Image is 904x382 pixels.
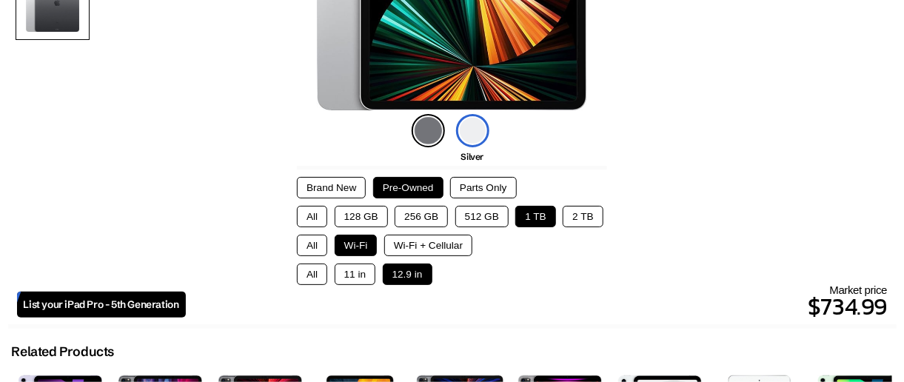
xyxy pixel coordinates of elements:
button: 256 GB [395,206,448,227]
div: Market price [186,284,888,324]
button: All [297,264,327,285]
h2: Related Products [12,344,115,360]
button: 512 GB [455,206,509,227]
button: All [297,235,327,256]
button: Wi-Fi + Cellular [384,235,472,256]
span: List your iPad Pro - 5th Generation [24,298,179,311]
span: Silver [461,151,484,162]
button: 2 TB [563,206,603,227]
button: Brand New [297,177,366,198]
button: 11 in [335,264,375,285]
a: List your iPad Pro - 5th Generation [17,292,186,318]
button: All [297,206,327,227]
button: 128 GB [335,206,388,227]
img: silver-icon [456,114,489,147]
button: Wi-Fi [335,235,378,256]
button: Parts Only [450,177,516,198]
p: $734.99 [186,289,888,324]
button: 12.9 in [383,264,432,285]
button: Pre-Owned [373,177,443,198]
button: 1 TB [515,206,555,227]
img: space-gray-icon [412,114,445,147]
